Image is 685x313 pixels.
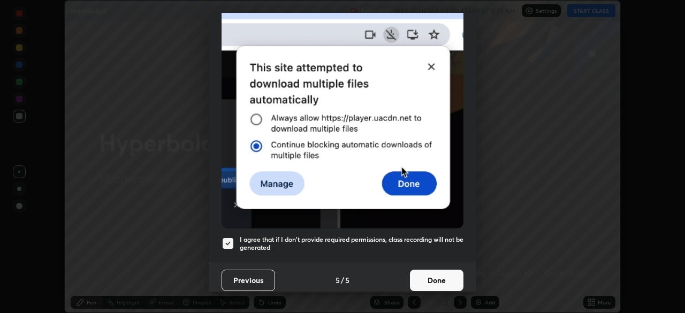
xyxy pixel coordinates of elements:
button: Previous [222,270,275,291]
h4: 5 [336,274,340,286]
button: Done [410,270,463,291]
h4: / [341,274,344,286]
h5: I agree that if I don't provide required permissions, class recording will not be generated [240,235,463,252]
h4: 5 [345,274,349,286]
